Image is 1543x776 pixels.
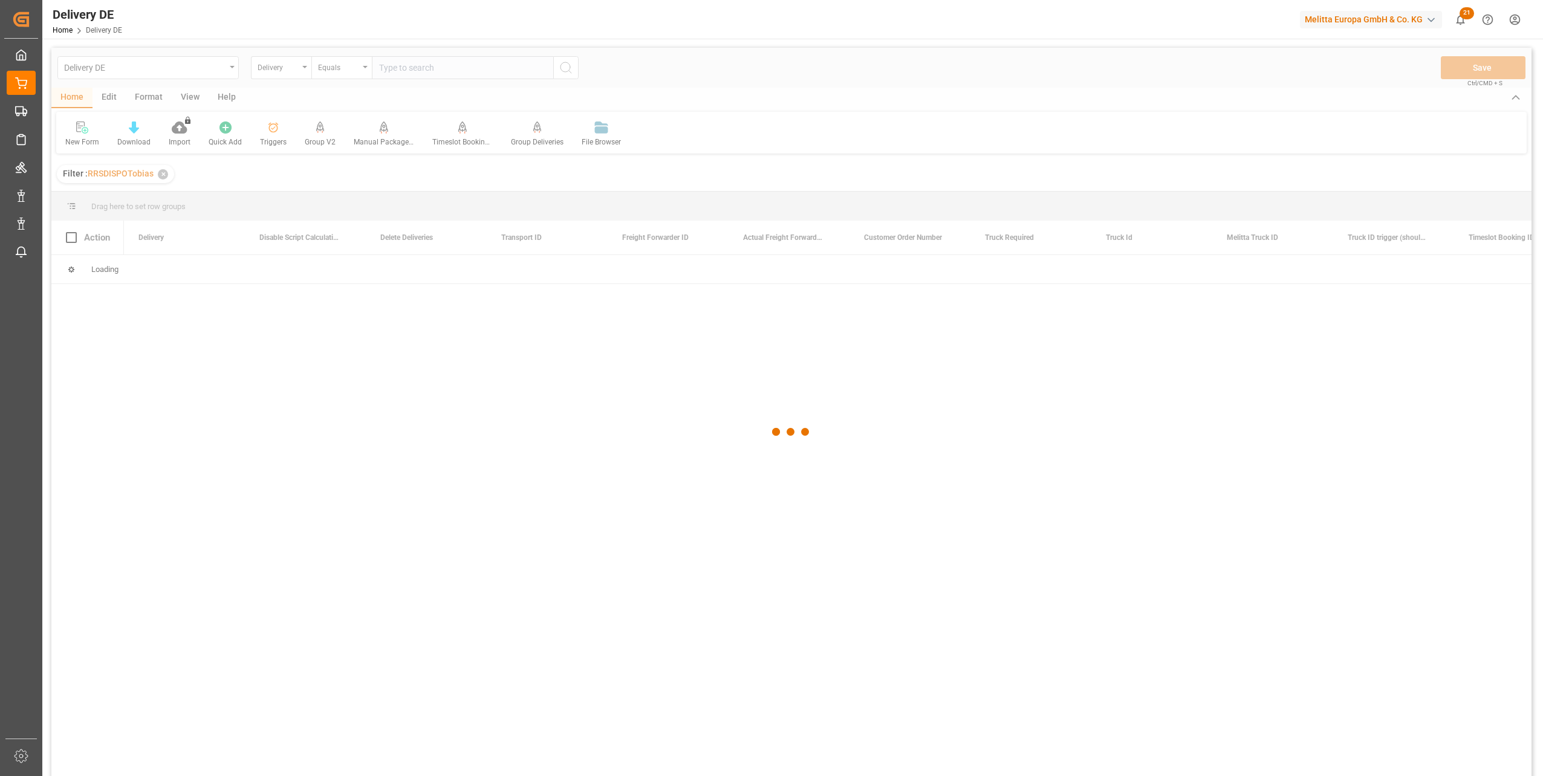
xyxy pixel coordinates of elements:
span: 21 [1460,7,1474,19]
button: Melitta Europa GmbH & Co. KG [1300,8,1447,31]
button: show 21 new notifications [1447,6,1474,33]
div: Melitta Europa GmbH & Co. KG [1300,11,1442,28]
a: Home [53,26,73,34]
div: Delivery DE [53,5,122,24]
button: Help Center [1474,6,1501,33]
